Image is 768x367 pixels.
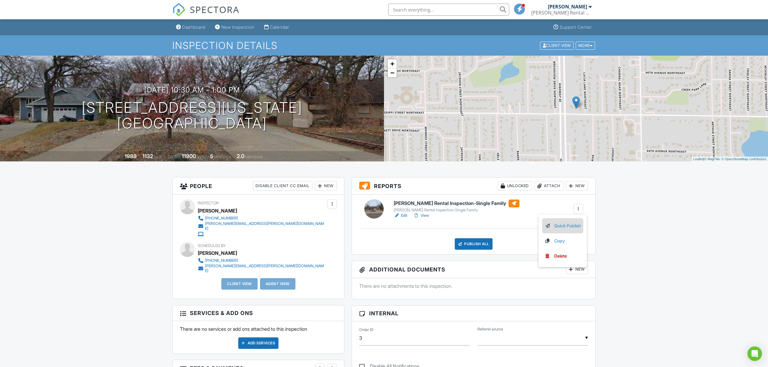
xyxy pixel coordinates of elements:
h1: Inspection Details [172,40,596,51]
a: Dashboard [174,22,208,33]
a: [PERSON_NAME][EMAIL_ADDRESS][PERSON_NAME][DOMAIN_NAME] [198,264,326,273]
span: Inspector [198,201,219,205]
div: More [576,41,595,50]
div: [PERSON_NAME] [198,248,237,258]
div: Add Services [238,337,278,349]
div: New [566,265,588,274]
span: Built [117,154,124,159]
a: Client View [539,43,575,47]
div: New [315,181,337,191]
a: Copy [545,238,581,244]
a: Support Center [551,22,594,33]
a: New Inspection [213,22,257,33]
p: There are no attachments to this inspection. [359,283,588,289]
div: | [692,157,768,162]
span: SPECTORA [190,3,239,16]
div: [PERSON_NAME] [548,4,587,10]
div: Support Center [560,24,592,30]
h3: Reports [352,177,595,195]
span: Scheduled By [198,243,226,248]
span: bathrooms [245,154,262,159]
div: Delete [554,253,567,259]
input: Search everything... [388,4,509,16]
div: [PERSON_NAME] Rental Inspection-Single Family [394,208,519,213]
div: 2.0 [237,153,244,159]
a: View [413,213,429,219]
label: Order ID [359,327,373,333]
h3: People [173,177,344,195]
div: Fridley Rental Property Inspection Division [531,10,592,16]
a: Zoom out [388,68,397,77]
div: There are no services or add ons attached to this inspection [173,321,344,353]
div: Disable Client CC Email [253,181,312,191]
h3: Services & Add ons [173,305,344,321]
a: Calendar [262,22,291,33]
div: New Inspection [221,24,255,30]
div: 1988 [125,153,137,159]
span: bedrooms [214,154,231,159]
h1: [STREET_ADDRESS][US_STATE] [GEOGRAPHIC_DATA] [82,100,302,132]
div: Calendar [270,24,289,30]
span: Lot Size [168,154,181,159]
h3: Internal [352,306,595,321]
a: SPECTORA [172,8,239,21]
span: sq.ft. [197,154,204,159]
div: [PHONE_NUMBER] [205,216,238,221]
span: sq. ft. [154,154,162,159]
div: Publish All [455,238,493,250]
div: [PERSON_NAME] [198,206,237,215]
a: © MapTiler [704,157,721,161]
label: Referral source [477,326,503,332]
div: Dashboard [182,24,205,30]
a: [PERSON_NAME] Rental Inspection-Single Family [PERSON_NAME] Rental Inspection-Single Family [394,200,519,213]
a: [PERSON_NAME][EMAIL_ADDRESS][PERSON_NAME][DOMAIN_NAME] [198,221,326,231]
a: Zoom in [388,59,397,68]
div: New [566,181,588,191]
div: [PHONE_NUMBER] [205,258,238,263]
div: Attach [535,181,564,191]
h3: Additional Documents [352,261,595,278]
div: Open Intercom Messenger [747,346,762,361]
a: [PHONE_NUMBER] [198,215,326,221]
a: © OpenStreetMap contributors [721,157,766,161]
div: 11900 [182,153,196,159]
a: Edit [394,213,407,219]
a: Quick Publish [545,222,581,229]
a: [PHONE_NUMBER] [198,258,326,264]
div: [PERSON_NAME][EMAIL_ADDRESS][PERSON_NAME][DOMAIN_NAME] [205,264,326,273]
div: 5 [210,153,213,159]
h6: [PERSON_NAME] Rental Inspection-Single Family [394,200,519,207]
img: The Best Home Inspection Software - Spectora [172,3,186,16]
a: Leaflet [693,157,703,161]
h3: [DATE] 10:30 am - 1:00 pm [144,86,240,94]
div: Unlocked [498,181,532,191]
div: Client View [540,41,574,50]
div: [PERSON_NAME][EMAIL_ADDRESS][PERSON_NAME][DOMAIN_NAME] [205,221,326,231]
div: 1132 [142,153,153,159]
a: Delete [545,253,581,259]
